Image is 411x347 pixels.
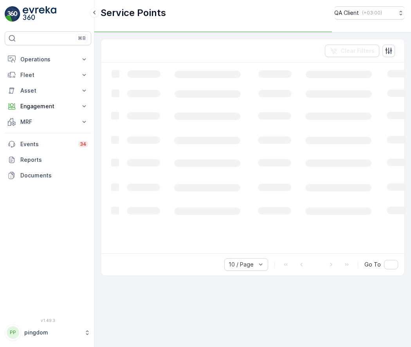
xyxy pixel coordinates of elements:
[362,10,382,16] p: ( +03:00 )
[20,102,76,110] p: Engagement
[5,136,91,152] a: Events34
[5,52,91,67] button: Operations
[5,168,91,183] a: Documents
[364,261,381,268] span: Go To
[20,55,76,63] p: Operations
[20,156,88,164] p: Reports
[20,87,76,95] p: Asset
[5,67,91,83] button: Fleet
[20,118,76,126] p: MRF
[5,114,91,130] button: MRF
[5,318,91,323] span: v 1.49.3
[334,6,405,20] button: QA Client(+03:00)
[101,7,166,19] p: Service Points
[7,326,19,339] div: PP
[23,6,56,22] img: logo_light-DOdMpM7g.png
[5,98,91,114] button: Engagement
[334,9,359,17] p: QA Client
[5,83,91,98] button: Asset
[24,329,80,336] p: pingdom
[20,172,88,179] p: Documents
[5,6,20,22] img: logo
[5,324,91,341] button: PPpingdom
[341,47,375,55] p: Clear Filters
[20,140,74,148] p: Events
[20,71,76,79] p: Fleet
[5,152,91,168] a: Reports
[325,45,379,57] button: Clear Filters
[78,35,86,41] p: ⌘B
[80,141,87,147] p: 34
